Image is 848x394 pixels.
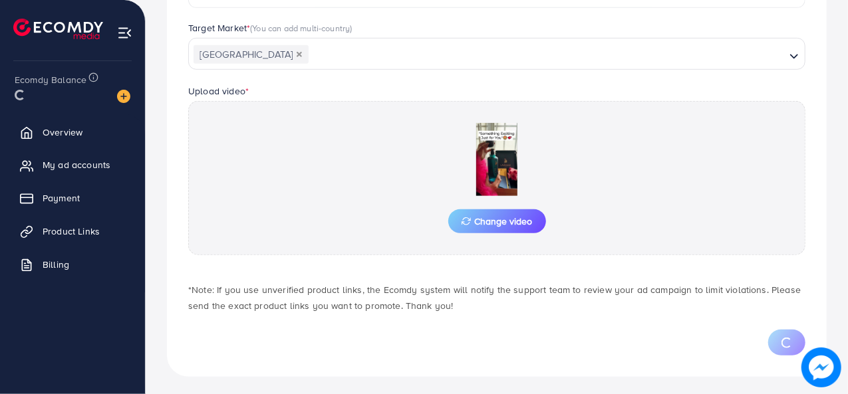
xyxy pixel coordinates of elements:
[117,25,132,41] img: menu
[188,282,805,314] p: *Note: If you use unverified product links, the Ecomdy system will notify the support team to rev...
[250,22,352,34] span: (You can add multi-country)
[188,21,353,35] label: Target Market
[430,123,563,196] img: Preview Image
[801,347,841,387] img: image
[10,119,135,146] a: Overview
[13,19,103,39] img: logo
[310,45,784,65] input: Search for option
[188,84,249,98] label: Upload video
[194,45,309,64] span: [GEOGRAPHIC_DATA]
[43,225,100,238] span: Product Links
[188,38,805,70] div: Search for option
[296,51,303,58] button: Deselect Saudi Arabia
[10,185,135,211] a: Payment
[15,73,86,86] span: Ecomdy Balance
[448,209,546,233] button: Change video
[10,151,135,178] a: My ad accounts
[43,158,110,171] span: My ad accounts
[10,251,135,278] a: Billing
[43,258,69,271] span: Billing
[10,218,135,245] a: Product Links
[43,191,80,205] span: Payment
[43,126,82,139] span: Overview
[462,217,533,226] span: Change video
[117,90,130,103] img: image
